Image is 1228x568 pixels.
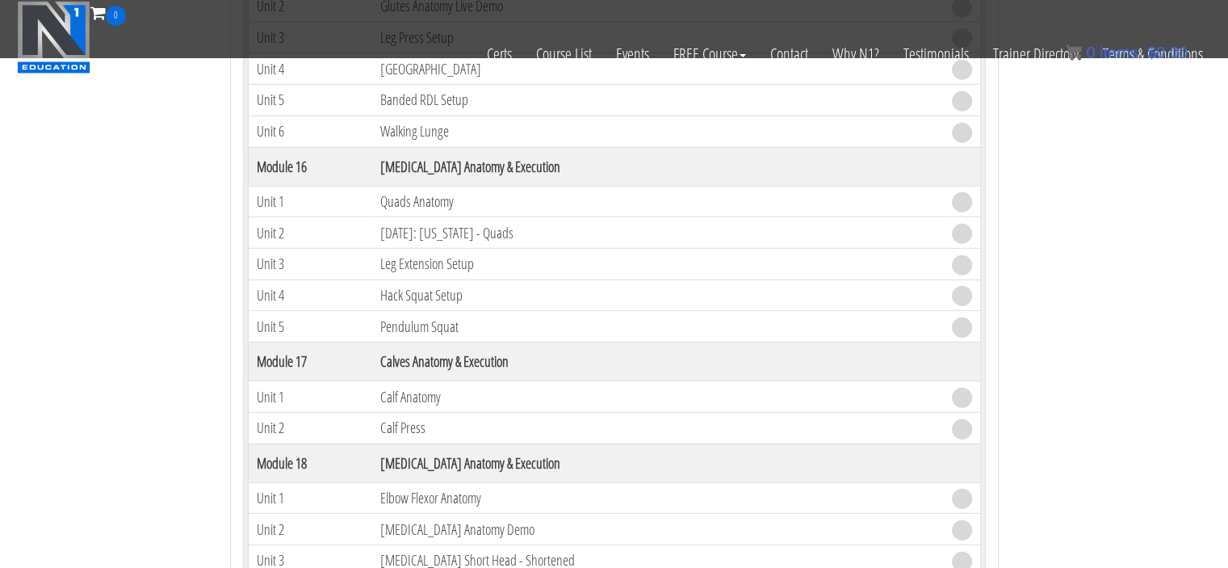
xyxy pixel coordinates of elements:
td: [MEDICAL_DATA] Anatomy Demo [372,514,943,545]
a: Testimonials [891,26,981,82]
td: Calf Press [372,412,943,444]
a: Contact [758,26,820,82]
a: 0 [90,2,126,23]
bdi: 0.00 [1147,44,1188,61]
img: n1-education [17,1,90,74]
td: Unit 1 [248,381,372,413]
td: Unit 3 [248,248,372,280]
td: Unit 2 [248,412,372,444]
td: Unit 1 [248,482,372,514]
span: $ [1147,44,1156,61]
td: Walking Lunge [372,116,943,147]
a: FREE Course [661,26,758,82]
a: Terms & Conditions [1091,26,1215,82]
th: Module 17 [248,343,372,381]
img: icon11.png [1066,44,1082,61]
td: Elbow Flexor Anatomy [372,482,943,514]
td: Leg Extension Setup [372,248,943,280]
span: 0 [106,6,126,26]
a: Why N1? [820,26,891,82]
th: [MEDICAL_DATA] Anatomy & Execution [372,444,943,482]
td: Unit 2 [248,514,372,545]
td: Pendulum Squat [372,311,943,343]
a: Course List [524,26,604,82]
td: Unit 6 [248,116,372,147]
th: Module 18 [248,444,372,482]
a: Events [604,26,661,82]
td: Quads Anatomy [372,186,943,217]
td: Unit 4 [248,280,372,311]
span: items: [1100,44,1142,61]
a: Trainer Directory [981,26,1091,82]
td: [DATE]: [US_STATE] - Quads [372,217,943,249]
td: Banded RDL Setup [372,85,943,116]
td: Unit 5 [248,85,372,116]
td: Hack Squat Setup [372,280,943,311]
th: Module 16 [248,147,372,186]
td: Unit 5 [248,311,372,343]
td: Unit 2 [248,217,372,249]
th: [MEDICAL_DATA] Anatomy & Execution [372,147,943,186]
span: 0 [1086,44,1095,61]
th: Calves Anatomy & Execution [372,343,943,381]
td: Calf Anatomy [372,381,943,413]
a: 0 items: $0.00 [1066,44,1188,61]
a: Certs [475,26,524,82]
td: Unit 1 [248,186,372,217]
